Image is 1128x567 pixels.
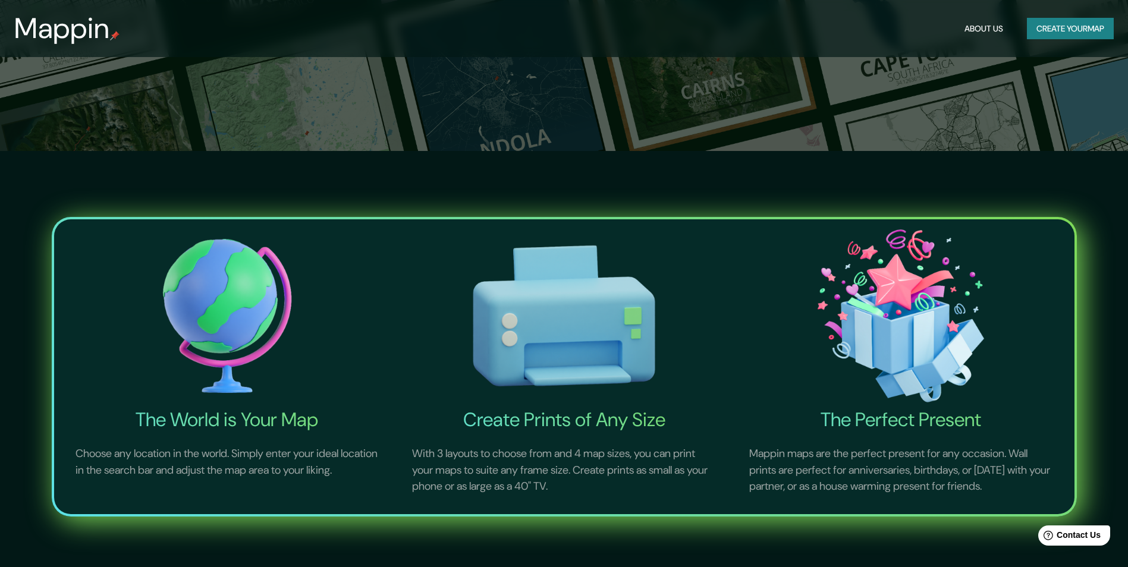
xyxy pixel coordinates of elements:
h4: The Perfect Present [735,408,1067,431]
p: With 3 layouts to choose from and 4 map sizes, you can print your maps to suite any frame size. C... [398,431,730,509]
img: Create Prints of Any Size-icon [398,224,730,408]
iframe: Help widget launcher [1022,521,1115,554]
p: Mappin maps are the perfect present for any occasion. Wall prints are perfect for anniversaries, ... [735,431,1067,509]
img: The Perfect Present-icon [735,224,1067,408]
img: The World is Your Map-icon [61,224,394,408]
button: About Us [960,18,1008,40]
img: mappin-pin [110,31,120,40]
h4: The World is Your Map [61,408,394,431]
h3: Mappin [14,12,110,45]
h4: Create Prints of Any Size [398,408,730,431]
p: Choose any location in the world. Simply enter your ideal location in the search bar and adjust t... [61,431,394,493]
button: Create yourmap [1027,18,1114,40]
